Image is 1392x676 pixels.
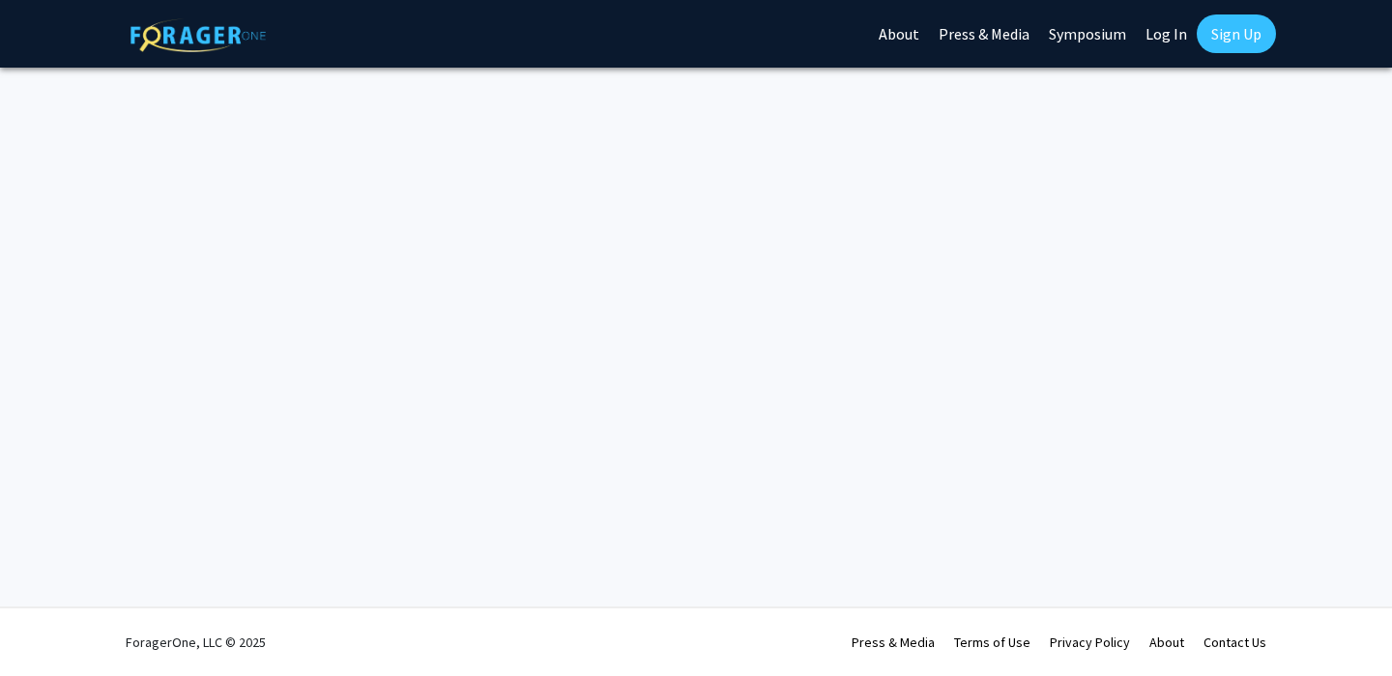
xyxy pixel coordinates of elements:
a: Press & Media [852,634,935,651]
a: Contact Us [1203,634,1266,651]
a: About [1149,634,1184,651]
a: Terms of Use [954,634,1030,651]
a: Sign Up [1197,14,1276,53]
img: ForagerOne Logo [130,18,266,52]
div: ForagerOne, LLC © 2025 [126,608,266,676]
a: Privacy Policy [1050,634,1130,651]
